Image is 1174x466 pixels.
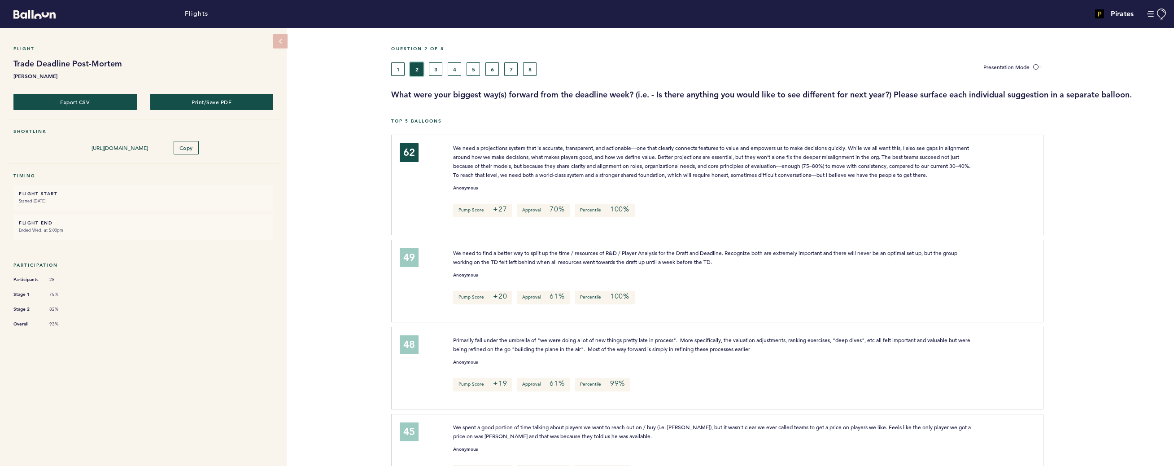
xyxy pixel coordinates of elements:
span: 75% [49,291,76,298]
h5: Question 2 of 8 [391,46,1167,52]
span: Stage 1 [13,290,40,299]
h5: Timing [13,173,273,179]
small: Ended Wed. at 5:00pm [19,226,268,235]
em: 61% [550,292,564,301]
div: 49 [400,248,419,267]
button: Export CSV [13,94,137,110]
button: Manage Account [1147,9,1167,20]
span: Participants [13,275,40,284]
h5: Participation [13,262,273,268]
em: 61% [550,379,564,388]
em: 70% [550,205,564,214]
p: Pump Score [453,204,512,217]
span: Primarily fall under the umbrella of "we were doing a lot of new things pretty late in process". ... [453,336,972,352]
span: 28 [49,277,76,283]
p: Pump Score [453,291,512,304]
span: We need to find a better way to split up the time / resources of R&D / Player Analysis for the Dr... [453,249,959,265]
small: Anonymous [453,273,478,277]
button: 7 [504,62,518,76]
p: Percentile [575,204,635,217]
a: Balloon [7,9,56,18]
span: We need a projections system that is accurate, transparent, and actionable—one that clearly conne... [453,144,972,178]
button: 4 [448,62,461,76]
h5: Shortlink [13,128,273,134]
button: 2 [410,62,423,76]
small: Anonymous [453,360,478,365]
span: Copy [179,144,193,151]
span: Overall [13,320,40,329]
button: 3 [429,62,442,76]
em: 100% [610,205,629,214]
small: Anonymous [453,186,478,190]
h6: FLIGHT END [19,220,268,226]
div: 48 [400,335,419,354]
div: 45 [400,422,419,441]
b: [PERSON_NAME] [13,71,273,80]
em: +19 [493,379,507,388]
small: Anonymous [453,447,478,452]
span: Stage 2 [13,305,40,314]
button: Print/Save PDF [150,94,274,110]
em: 100% [610,292,629,301]
button: 6 [485,62,499,76]
span: We spent a good portion of time talking about players we want to reach out on / buy (i.e. [PERSON... [453,423,972,440]
em: +20 [493,292,507,301]
p: Percentile [575,378,630,391]
button: 5 [467,62,480,76]
button: 8 [523,62,537,76]
p: Pump Score [453,378,512,391]
button: 1 [391,62,405,76]
em: +27 [493,205,507,214]
small: Started [DATE] [19,197,268,206]
h6: FLIGHT START [19,191,268,197]
em: 99% [610,379,625,388]
span: 82% [49,306,76,312]
h4: Pirates [1111,9,1134,19]
h3: What were your biggest way(s) forward from the deadline week? (i.e. - Is there anything you would... [391,89,1167,100]
p: Approval [517,291,570,304]
span: 93% [49,321,76,327]
p: Approval [517,378,570,391]
div: 62 [400,143,419,162]
svg: Balloon [13,10,56,19]
h1: Trade Deadline Post-Mortem [13,58,273,69]
p: Approval [517,204,570,217]
h5: Flight [13,46,273,52]
button: Copy [174,141,199,154]
span: Presentation Mode [983,63,1030,70]
h5: Top 5 Balloons [391,118,1167,124]
a: Flights [185,9,209,19]
p: Percentile [575,291,635,304]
